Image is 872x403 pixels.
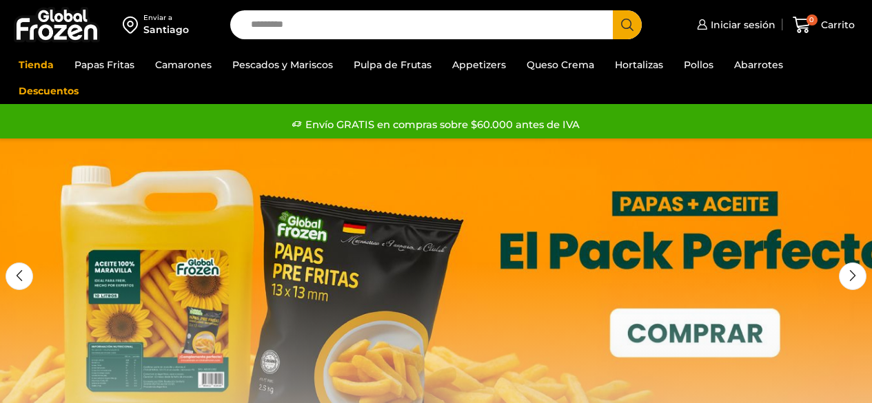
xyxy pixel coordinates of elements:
a: Tienda [12,52,61,78]
button: Search button [613,10,642,39]
a: Abarrotes [727,52,790,78]
a: Papas Fritas [68,52,141,78]
a: Pulpa de Frutas [347,52,438,78]
div: Santiago [143,23,189,37]
a: Descuentos [12,78,85,104]
a: Hortalizas [608,52,670,78]
img: address-field-icon.svg [123,13,143,37]
span: 0 [807,14,818,25]
a: Pescados y Mariscos [225,52,340,78]
a: Iniciar sesión [693,11,775,39]
span: Iniciar sesión [707,18,775,32]
span: Carrito [818,18,855,32]
div: Enviar a [143,13,189,23]
a: 0 Carrito [789,9,858,41]
a: Pollos [677,52,720,78]
a: Appetizers [445,52,513,78]
a: Queso Crema [520,52,601,78]
a: Camarones [148,52,219,78]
